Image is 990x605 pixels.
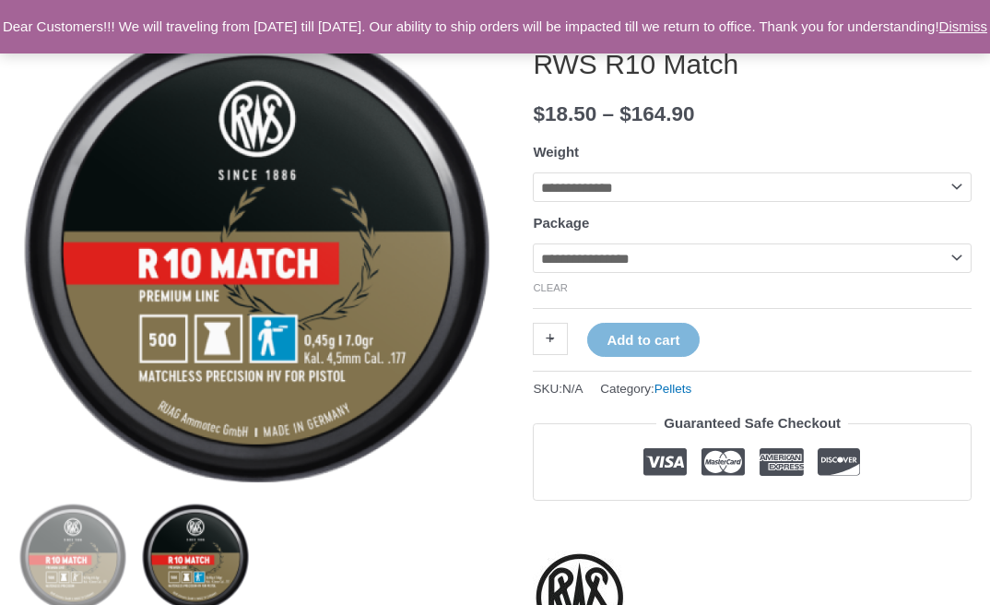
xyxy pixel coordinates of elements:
bdi: 18.50 [533,102,596,125]
span: Category: [600,377,691,400]
legend: Guaranteed Safe Checkout [656,410,848,436]
iframe: Customer reviews powered by Trustpilot [533,515,972,537]
span: $ [533,102,545,125]
a: Pellets [654,382,692,396]
span: SKU: [533,377,583,400]
a: + [533,323,568,355]
a: Dismiss [939,18,988,34]
label: Package [533,215,589,231]
span: N/A [562,382,583,396]
img: RWS R10 Match [18,12,495,489]
a: Clear options [533,282,568,293]
label: Weight [533,144,579,160]
h1: RWS R10 Match [533,48,972,81]
bdi: 164.90 [619,102,694,125]
button: Add to cart [587,323,699,357]
span: $ [619,102,631,125]
span: – [602,102,614,125]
